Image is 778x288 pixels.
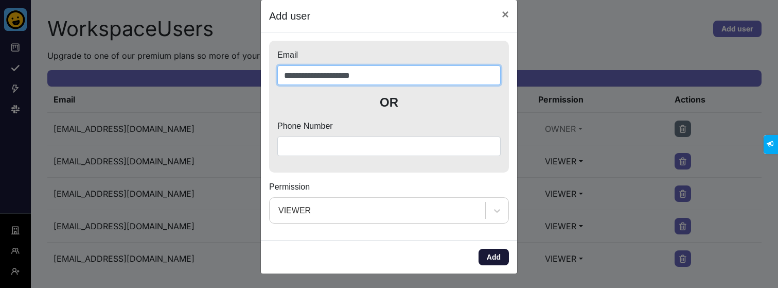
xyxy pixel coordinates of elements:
[502,7,509,21] span: ×
[278,205,311,217] div: VIEWER
[269,181,310,193] label: Permission
[277,49,298,61] label: Email
[277,120,333,132] label: Phone Number
[7,3,13,10] span: 
[277,93,501,112] p: OR
[479,249,509,265] button: Add
[269,8,310,24] h5: Add user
